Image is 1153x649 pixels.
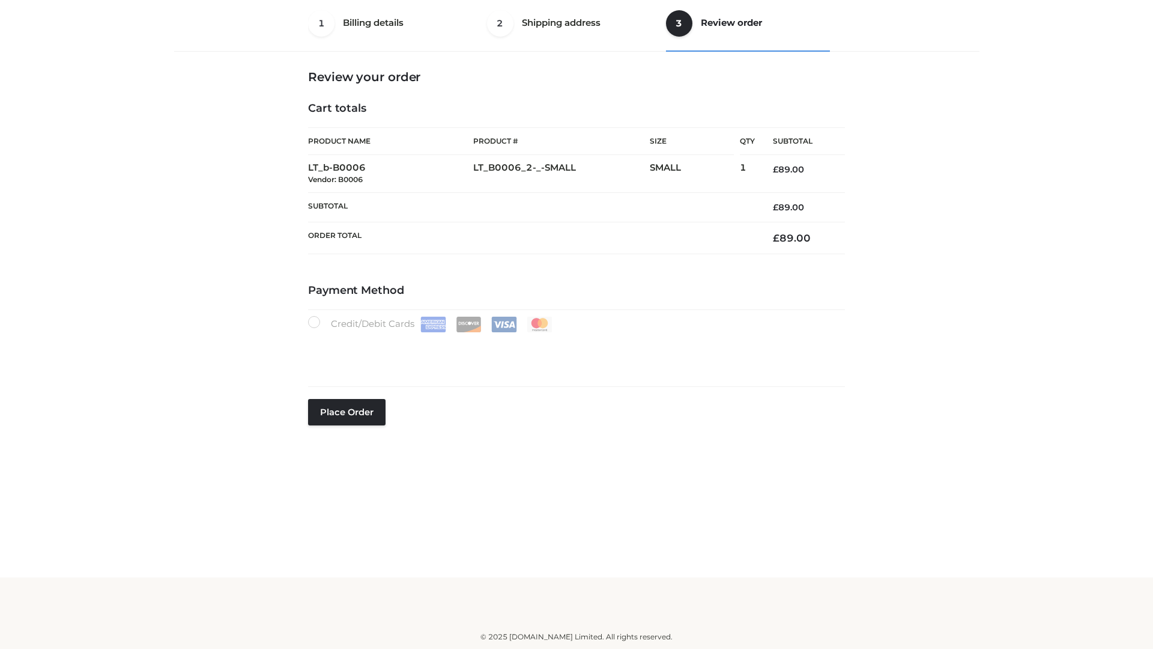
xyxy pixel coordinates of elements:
td: SMALL [650,155,740,193]
th: Order Total [308,222,755,254]
th: Subtotal [308,192,755,222]
th: Size [650,128,734,155]
h4: Payment Method [308,284,845,297]
small: Vendor: B0006 [308,175,363,184]
iframe: Secure payment input frame [306,330,843,374]
span: £ [773,232,779,244]
td: LT_B0006_2-_-SMALL [473,155,650,193]
th: Subtotal [755,128,845,155]
img: Visa [491,317,517,332]
th: Qty [740,127,755,155]
img: Mastercard [527,317,552,332]
h3: Review your order [308,70,845,84]
div: © 2025 [DOMAIN_NAME] Limited. All rights reserved. [178,631,975,643]
td: 1 [740,155,755,193]
td: LT_b-B0006 [308,155,473,193]
th: Product Name [308,127,473,155]
h4: Cart totals [308,102,845,115]
span: £ [773,164,778,175]
button: Place order [308,399,386,425]
bdi: 89.00 [773,232,811,244]
bdi: 89.00 [773,164,804,175]
img: Discover [456,317,482,332]
th: Product # [473,127,650,155]
span: £ [773,202,778,213]
img: Amex [420,317,446,332]
label: Credit/Debit Cards [308,316,554,332]
bdi: 89.00 [773,202,804,213]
